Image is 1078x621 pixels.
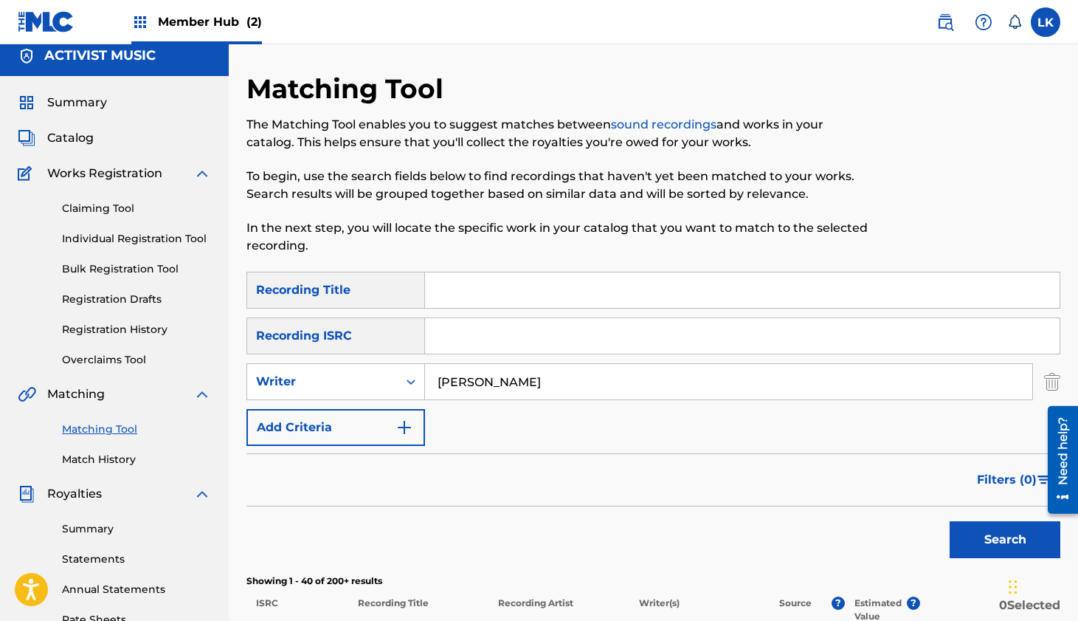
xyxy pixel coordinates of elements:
[18,485,35,503] img: Royalties
[246,409,425,446] button: Add Criteria
[611,117,716,131] a: sound recordings
[18,129,35,147] img: Catalog
[44,47,156,64] h5: ACTIVIST MUSIC
[18,47,35,65] img: Accounts
[975,13,992,31] img: help
[246,15,262,29] span: (2)
[18,165,37,182] img: Works Registration
[131,13,149,31] img: Top Rightsholders
[62,452,211,467] a: Match History
[62,352,211,368] a: Overclaims Tool
[158,13,262,30] span: Member Hub
[1044,363,1060,400] img: Delete Criterion
[1031,7,1060,37] div: User Menu
[18,385,36,403] img: Matching
[1007,15,1022,30] div: Notifications
[1004,550,1078,621] iframe: Chat Widget
[1037,399,1078,521] iframe: Resource Center
[907,597,920,610] span: ?
[18,94,107,111] a: SummarySummary
[246,219,873,255] p: In the next step, you will locate the specific work in your catalog that you want to match to the...
[246,574,1060,588] p: Showing 1 - 40 of 200+ results
[193,165,211,182] img: expand
[193,385,211,403] img: expand
[18,129,94,147] a: CatalogCatalog
[62,322,211,337] a: Registration History
[936,13,954,31] img: search
[62,261,211,277] a: Bulk Registration Tool
[62,231,211,247] a: Individual Registration Tool
[47,94,107,111] span: Summary
[968,462,1060,498] button: Filters (0)
[246,116,873,151] p: The Matching Tool enables you to suggest matches between and works in your catalog. This helps en...
[193,485,211,503] img: expand
[62,422,211,437] a: Matching Tool
[246,72,451,106] h2: Matching Tool
[18,11,75,32] img: MLC Logo
[969,7,998,37] div: Help
[950,521,1060,558] button: Search
[47,129,94,147] span: Catalog
[832,597,845,610] span: ?
[930,7,960,37] a: Public Search
[256,373,389,391] div: Writer
[246,168,873,203] p: To begin, use the search fields below to find recordings that haven't yet been matched to your wo...
[62,552,211,567] a: Statements
[395,419,413,436] img: 9d2ae6d4665cec9f34b9.svg
[62,521,211,537] a: Summary
[62,582,211,597] a: Annual Statements
[1009,565,1017,609] div: Drag
[47,385,105,403] span: Matching
[47,165,162,182] span: Works Registration
[47,485,102,503] span: Royalties
[18,94,35,111] img: Summary
[246,272,1060,566] form: Search Form
[62,292,211,307] a: Registration Drafts
[977,471,1037,489] span: Filters ( 0 )
[62,201,211,216] a: Claiming Tool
